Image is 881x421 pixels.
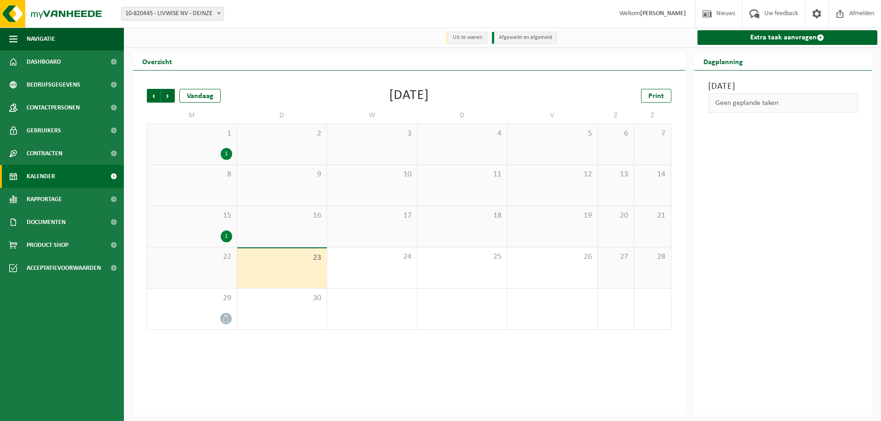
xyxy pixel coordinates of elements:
[446,32,487,44] li: Uit te voeren
[332,211,413,221] span: 17
[27,27,55,50] span: Navigatie
[327,107,418,124] td: W
[708,80,859,93] h3: [DATE]
[221,230,232,242] div: 1
[512,252,593,262] span: 26
[332,252,413,262] span: 24
[634,107,671,124] td: Z
[694,52,752,70] h2: Dagplanning
[422,252,503,262] span: 25
[121,7,224,21] span: 10-820445 - LIVWISE NV - DEINZE
[418,107,508,124] td: D
[242,211,323,221] span: 16
[152,169,232,180] span: 8
[708,93,859,113] div: Geen geplande taken
[640,10,686,17] strong: [PERSON_NAME]
[641,89,671,103] a: Print
[152,293,232,303] span: 29
[152,129,232,139] span: 1
[332,169,413,180] span: 10
[422,129,503,139] span: 4
[27,165,55,188] span: Kalender
[512,211,593,221] span: 19
[648,93,664,100] span: Print
[389,89,429,103] div: [DATE]
[639,169,666,180] span: 14
[242,169,323,180] span: 9
[332,129,413,139] span: 3
[27,50,61,73] span: Dashboard
[598,107,635,124] td: Z
[422,169,503,180] span: 11
[507,107,598,124] td: V
[152,211,232,221] span: 15
[27,142,62,165] span: Contracten
[602,252,630,262] span: 27
[27,119,61,142] span: Gebruikers
[161,89,175,103] span: Volgende
[147,89,161,103] span: Vorige
[492,32,557,44] li: Afgewerkt en afgemeld
[639,129,666,139] span: 7
[697,30,878,45] a: Extra taak aanvragen
[242,129,323,139] span: 2
[602,211,630,221] span: 20
[602,129,630,139] span: 6
[27,211,66,234] span: Documenten
[27,257,101,279] span: Acceptatievoorwaarden
[512,169,593,180] span: 12
[133,52,181,70] h2: Overzicht
[242,253,323,263] span: 23
[27,96,80,119] span: Contactpersonen
[639,211,666,221] span: 21
[639,252,666,262] span: 28
[242,293,323,303] span: 30
[179,89,221,103] div: Vandaag
[422,211,503,221] span: 18
[221,148,232,160] div: 1
[27,188,62,211] span: Rapportage
[602,169,630,180] span: 13
[27,234,68,257] span: Product Shop
[152,252,232,262] span: 22
[237,107,328,124] td: D
[27,73,80,96] span: Bedrijfsgegevens
[147,107,237,124] td: M
[122,7,223,20] span: 10-820445 - LIVWISE NV - DEINZE
[512,129,593,139] span: 5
